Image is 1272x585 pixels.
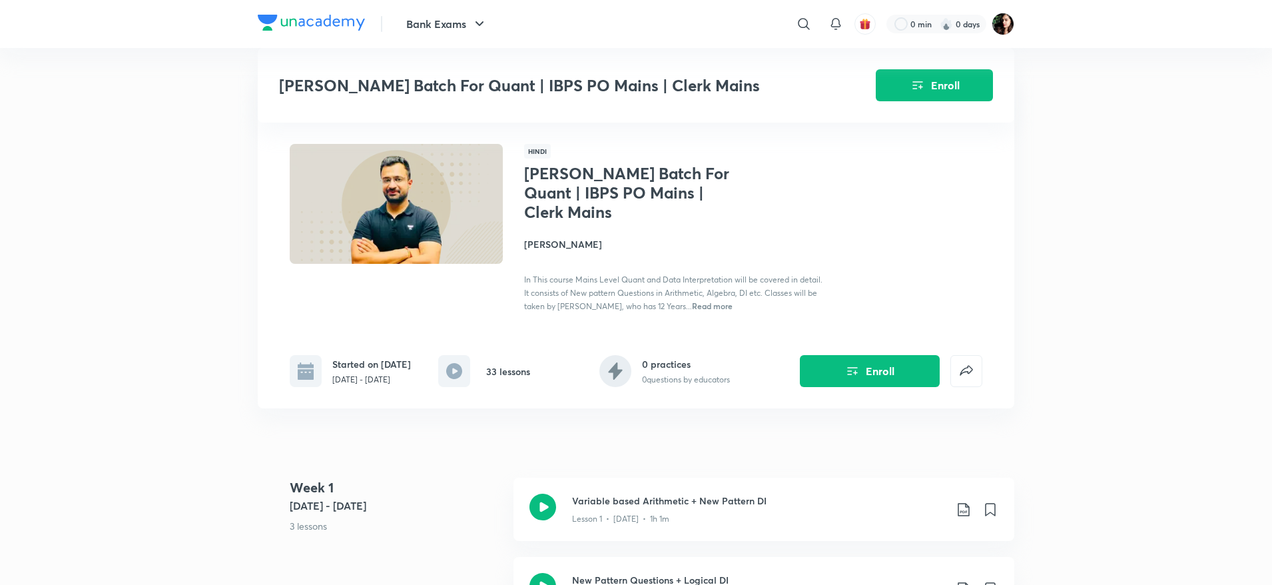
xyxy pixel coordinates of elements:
[572,494,945,508] h3: Variable based Arithmetic + New Pattern DI
[290,519,503,533] p: 3 lessons
[290,478,503,498] h4: Week 1
[572,513,669,525] p: Lesson 1 • [DATE] • 1h 1m
[258,15,365,31] img: Company Logo
[290,498,503,514] h5: [DATE] - [DATE]
[288,143,505,265] img: Thumbnail
[513,478,1014,557] a: Variable based Arithmetic + New Pattern DILesson 1 • [DATE] • 1h 1m
[524,237,822,251] h4: [PERSON_NAME]
[398,11,495,37] button: Bank Exams
[859,18,871,30] img: avatar
[692,300,733,311] span: Read more
[992,13,1014,35] img: Priyanka K
[279,76,800,95] h3: [PERSON_NAME] Batch For Quant | IBPS PO Mains | Clerk Mains
[800,355,940,387] button: Enroll
[332,374,411,386] p: [DATE] - [DATE]
[524,164,742,221] h1: [PERSON_NAME] Batch For Quant | IBPS PO Mains | Clerk Mains
[642,374,730,386] p: 0 questions by educators
[642,357,730,371] h6: 0 practices
[258,15,365,34] a: Company Logo
[950,355,982,387] button: false
[524,275,822,311] span: In This course Mains Level Quant and Data Interpretation will be covered in detail. It consists o...
[854,13,876,35] button: avatar
[940,17,953,31] img: streak
[332,357,411,371] h6: Started on [DATE]
[524,144,551,159] span: Hindi
[486,364,530,378] h6: 33 lessons
[876,69,993,101] button: Enroll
